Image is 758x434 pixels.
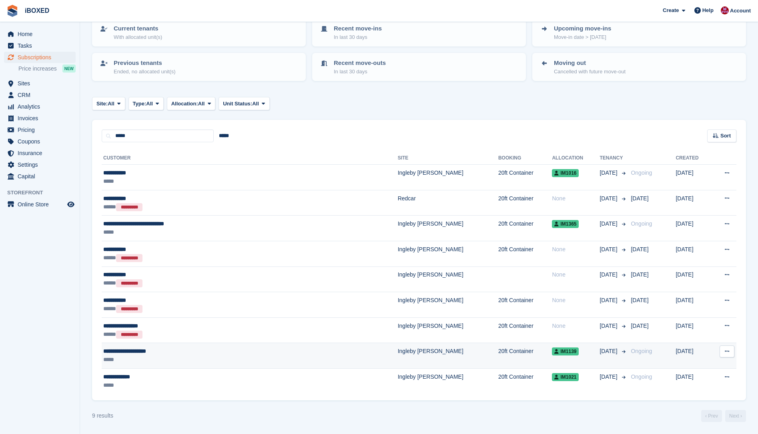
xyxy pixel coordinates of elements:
[4,136,76,147] a: menu
[600,220,619,228] span: [DATE]
[552,245,600,254] div: None
[398,241,498,266] td: Ingleby [PERSON_NAME]
[18,113,66,124] span: Invoices
[4,28,76,40] a: menu
[631,195,648,202] span: [DATE]
[552,373,579,381] span: IM1021
[398,317,498,343] td: Ingleby [PERSON_NAME]
[18,147,66,159] span: Insurance
[730,7,751,15] span: Account
[631,246,648,252] span: [DATE]
[552,270,600,279] div: None
[721,6,729,14] img: Amanda Forder
[631,297,648,303] span: [DATE]
[631,220,652,227] span: Ongoing
[600,152,628,165] th: Tenancy
[18,171,66,182] span: Capital
[676,165,710,190] td: [DATE]
[552,220,579,228] span: IM1365
[18,40,66,51] span: Tasks
[4,89,76,101] a: menu
[398,343,498,369] td: Ingleby [PERSON_NAME]
[676,317,710,343] td: [DATE]
[66,200,76,209] a: Preview store
[114,33,162,41] p: With allocated unit(s)
[631,323,648,329] span: [DATE]
[18,52,66,63] span: Subscriptions
[676,368,710,394] td: [DATE]
[18,124,66,135] span: Pricing
[114,68,176,76] p: Ended, no allocated unit(s)
[4,147,76,159] a: menu
[631,271,648,278] span: [DATE]
[554,59,626,68] p: Moving out
[631,348,652,354] span: Ongoing
[725,410,746,422] a: Next
[552,169,579,177] span: IM1016
[18,64,76,73] a: Price increases NEW
[114,59,176,68] p: Previous tenants
[334,24,382,33] p: Recent move-ins
[223,100,252,108] span: Unit Status:
[219,97,269,110] button: Unit Status: All
[676,190,710,216] td: [DATE]
[533,19,745,46] a: Upcoming move-ins Move-in date > [DATE]
[631,170,652,176] span: Ongoing
[92,97,125,110] button: Site: All
[133,100,146,108] span: Type:
[4,171,76,182] a: menu
[398,152,498,165] th: Site
[498,216,552,241] td: 20ft Container
[18,28,66,40] span: Home
[108,100,114,108] span: All
[398,368,498,394] td: Ingleby [PERSON_NAME]
[114,24,162,33] p: Current tenants
[7,189,80,197] span: Storefront
[92,412,113,420] div: 9 results
[398,190,498,216] td: Redcar
[600,347,619,355] span: [DATE]
[498,152,552,165] th: Booking
[128,97,164,110] button: Type: All
[398,165,498,190] td: Ingleby [PERSON_NAME]
[552,194,600,203] div: None
[498,165,552,190] td: 20ft Container
[146,100,153,108] span: All
[313,19,525,46] a: Recent move-ins In last 30 days
[4,40,76,51] a: menu
[663,6,679,14] span: Create
[62,65,76,73] div: NEW
[676,216,710,241] td: [DATE]
[702,6,714,14] span: Help
[676,292,710,318] td: [DATE]
[18,65,57,73] span: Price increases
[102,152,398,165] th: Customer
[6,5,18,17] img: stora-icon-8386f47178a22dfd0bd8f6a31ec36ba5ce8667c1dd55bd0f319d3a0aa187defe.svg
[631,373,652,380] span: Ongoing
[600,270,619,279] span: [DATE]
[554,24,611,33] p: Upcoming move-ins
[498,241,552,266] td: 20ft Container
[334,68,386,76] p: In last 30 days
[533,54,745,80] a: Moving out Cancelled with future move-out
[498,190,552,216] td: 20ft Container
[334,33,382,41] p: In last 30 days
[552,347,579,355] span: IM1139
[552,152,600,165] th: Allocation
[676,343,710,369] td: [DATE]
[96,100,108,108] span: Site:
[552,296,600,305] div: None
[498,343,552,369] td: 20ft Container
[720,132,731,140] span: Sort
[398,216,498,241] td: Ingleby [PERSON_NAME]
[4,78,76,89] a: menu
[676,241,710,266] td: [DATE]
[198,100,205,108] span: All
[334,59,386,68] p: Recent move-outs
[4,199,76,210] a: menu
[4,101,76,112] a: menu
[676,152,710,165] th: Created
[18,78,66,89] span: Sites
[498,292,552,318] td: 20ft Container
[4,159,76,170] a: menu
